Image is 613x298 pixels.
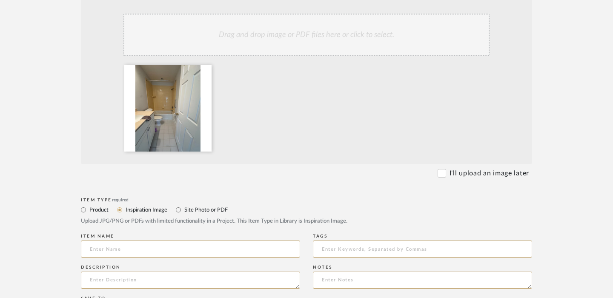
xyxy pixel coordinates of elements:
[89,205,109,215] label: Product
[313,234,532,239] div: Tags
[81,217,532,226] div: Upload JPG/PNG or PDFs with limited functionality in a Project. This Item Type in Library is Insp...
[81,265,300,270] div: Description
[450,168,529,178] label: I'll upload an image later
[183,205,228,215] label: Site Photo or PDF
[112,198,129,202] span: required
[313,265,532,270] div: Notes
[81,204,532,215] mat-radio-group: Select item type
[81,241,300,258] input: Enter Name
[313,241,532,258] input: Enter Keywords, Separated by Commas
[125,205,167,215] label: Inspiration Image
[81,234,300,239] div: Item name
[81,198,532,203] div: Item Type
